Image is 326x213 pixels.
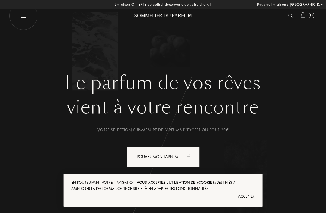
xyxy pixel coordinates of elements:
span: ( 0 ) [308,12,315,18]
div: Trouver mon parfum [127,147,200,167]
img: search_icn_white.svg [288,14,293,18]
h1: Le parfum de vos rêves [14,72,312,94]
div: Accepter [71,192,255,201]
div: animation [185,150,197,162]
img: cart_white.svg [301,12,305,18]
div: Sommelier du Parfum [127,13,199,19]
div: En poursuivant votre navigation, destinés à améliorer la performance de ce site et à en adapter l... [71,180,255,192]
div: Votre selection sur-mesure de parfums d’exception pour 20€ [14,127,312,133]
span: vous acceptez l'utilisation de «cookies» [137,180,216,185]
span: Pays de livraison : [257,2,288,8]
img: burger_white.png [9,2,38,30]
a: Trouver mon parfumanimation [122,147,204,167]
div: vient à votre rencontre [14,94,312,121]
